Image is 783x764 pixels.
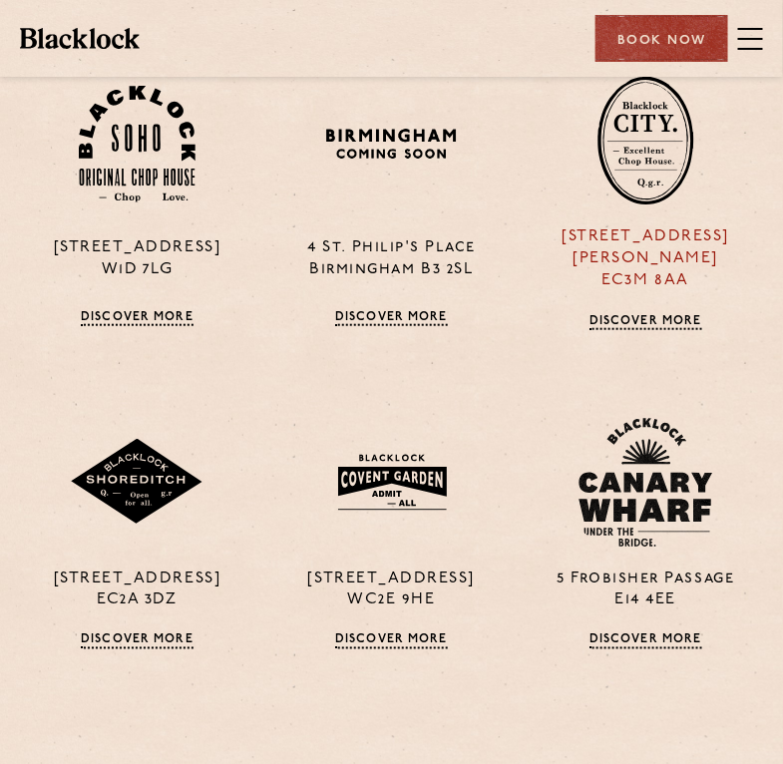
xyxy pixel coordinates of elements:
[335,633,448,649] a: Discover More
[534,225,758,291] p: [STREET_ADDRESS][PERSON_NAME] EC3M 8AA
[279,568,504,611] p: [STREET_ADDRESS] WC2E 9HE
[324,125,459,164] img: BIRMINGHAM-P22_-e1747915156957.png
[20,28,140,48] img: BL_Textured_Logo-footer-cropped.svg
[534,568,758,611] p: 5 Frobisher Passage E14 4EE
[79,86,195,202] img: Soho-stamp-default.svg
[279,236,504,280] p: 4 St. Philip's Place Birmingham B3 2SL
[335,310,448,326] a: Discover More
[81,310,194,326] a: Discover More
[579,418,712,548] img: BL_CW_Logo_Website.svg
[589,633,702,649] a: Discover More
[597,76,695,205] img: City-stamp-default.svg
[70,439,204,527] img: Shoreditch-stamp-v2-default.svg
[81,633,194,649] a: Discover More
[324,446,459,519] img: BLA_1470_CoventGarden_Website_Solid.svg
[25,568,249,611] p: [STREET_ADDRESS] EC2A 3DZ
[25,236,249,280] p: [STREET_ADDRESS] W1D 7LG
[589,314,702,330] a: Discover More
[595,15,728,62] div: Book Now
